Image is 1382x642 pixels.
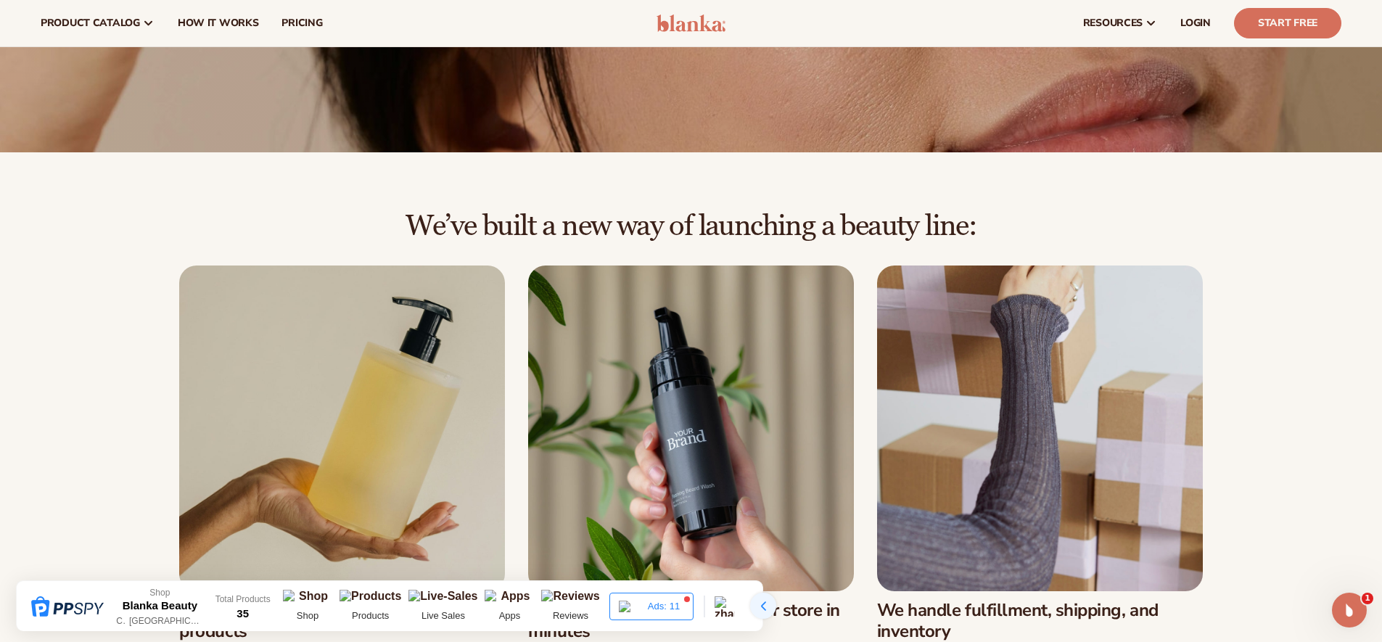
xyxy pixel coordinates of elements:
[1234,8,1341,38] a: Start Free
[528,600,854,642] h3: Add your brand and sync to your store in minutes
[1362,593,1373,604] span: 1
[178,17,259,29] span: How It Works
[41,17,140,29] span: product catalog
[179,266,505,591] img: Female hand holding soap bottle.
[281,17,322,29] span: pricing
[877,600,1203,642] h3: We handle fulfillment, shipping, and inventory
[528,266,854,591] img: Male hand holding beard wash.
[1180,17,1211,29] span: LOGIN
[41,210,1341,242] h2: We’ve built a new way of launching a beauty line:
[657,15,725,32] img: logo
[1332,593,1367,627] iframe: Intercom live chat
[179,600,505,642] h3: Choose from 450+ private-label beauty products
[877,266,1203,591] img: Female moving shipping boxes.
[1083,17,1143,29] span: resources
